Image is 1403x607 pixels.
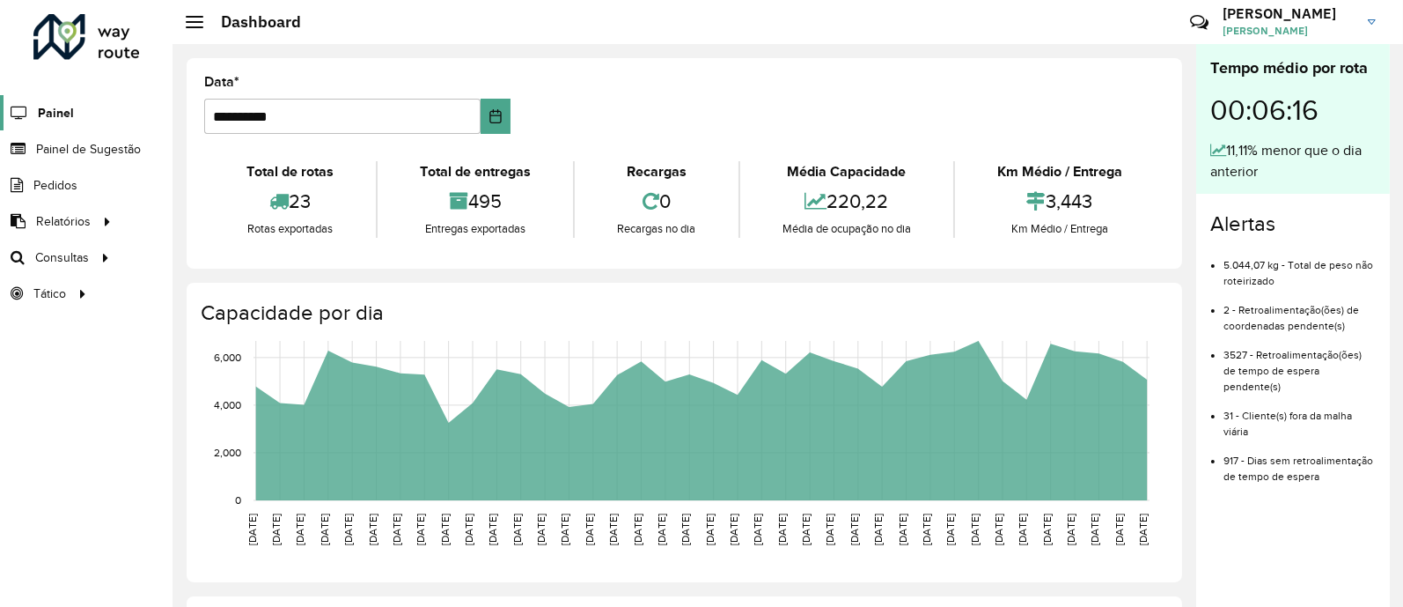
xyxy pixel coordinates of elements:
[203,12,301,32] h2: Dashboard
[246,514,258,545] text: [DATE]
[36,140,141,159] span: Painel de Sugestão
[1223,244,1376,289] li: 5.044,07 kg - Total de peso não roteirizado
[391,514,402,545] text: [DATE]
[294,514,305,545] text: [DATE]
[415,514,426,545] text: [DATE]
[487,514,498,545] text: [DATE]
[679,514,691,545] text: [DATE]
[745,182,949,220] div: 220,22
[1223,395,1376,440] li: 31 - Cliente(s) fora da malha viária
[728,514,739,545] text: [DATE]
[1223,334,1376,395] li: 3527 - Retroalimentação(ões) de tempo de espera pendente(s)
[33,285,66,303] span: Tático
[752,514,763,545] text: [DATE]
[214,399,241,411] text: 4,000
[342,514,354,545] text: [DATE]
[897,514,908,545] text: [DATE]
[1180,4,1218,41] a: Contato Rápido
[1210,56,1376,80] div: Tempo médio por rota
[745,161,949,182] div: Média Capacidade
[969,514,981,545] text: [DATE]
[921,514,932,545] text: [DATE]
[382,161,569,182] div: Total de entregas
[35,248,89,267] span: Consultas
[1223,5,1355,22] h3: [PERSON_NAME]
[382,182,569,220] div: 495
[959,220,1160,238] div: Km Médio / Entrega
[1065,514,1076,545] text: [DATE]
[704,514,716,545] text: [DATE]
[214,447,241,458] text: 2,000
[1113,514,1125,545] text: [DATE]
[579,220,733,238] div: Recargas no dia
[36,212,91,231] span: Relatórios
[1223,289,1376,334] li: 2 - Retroalimentação(ões) de coordenadas pendente(s)
[214,352,241,363] text: 6,000
[38,104,74,122] span: Painel
[776,514,788,545] text: [DATE]
[382,220,569,238] div: Entregas exportadas
[1090,514,1101,545] text: [DATE]
[439,514,451,545] text: [DATE]
[209,182,371,220] div: 23
[209,220,371,238] div: Rotas exportadas
[1210,140,1376,182] div: 11,11% menor que o dia anterior
[270,514,282,545] text: [DATE]
[1210,211,1376,237] h4: Alertas
[800,514,812,545] text: [DATE]
[584,514,595,545] text: [DATE]
[209,161,371,182] div: Total de rotas
[579,161,733,182] div: Recargas
[481,99,511,134] button: Choose Date
[33,176,77,195] span: Pedidos
[463,514,474,545] text: [DATE]
[1223,23,1355,39] span: [PERSON_NAME]
[579,182,733,220] div: 0
[745,220,949,238] div: Média de ocupação no dia
[993,514,1004,545] text: [DATE]
[959,161,1160,182] div: Km Médio / Entrega
[235,494,241,506] text: 0
[559,514,570,545] text: [DATE]
[872,514,884,545] text: [DATE]
[1017,514,1028,545] text: [DATE]
[1041,514,1053,545] text: [DATE]
[1210,80,1376,140] div: 00:06:16
[959,182,1160,220] div: 3,443
[632,514,643,545] text: [DATE]
[367,514,378,545] text: [DATE]
[656,514,667,545] text: [DATE]
[1137,514,1149,545] text: [DATE]
[607,514,619,545] text: [DATE]
[825,514,836,545] text: [DATE]
[511,514,523,545] text: [DATE]
[848,514,860,545] text: [DATE]
[319,514,330,545] text: [DATE]
[944,514,956,545] text: [DATE]
[535,514,547,545] text: [DATE]
[1223,440,1376,485] li: 917 - Dias sem retroalimentação de tempo de espera
[201,300,1164,326] h4: Capacidade por dia
[204,71,239,93] label: Data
